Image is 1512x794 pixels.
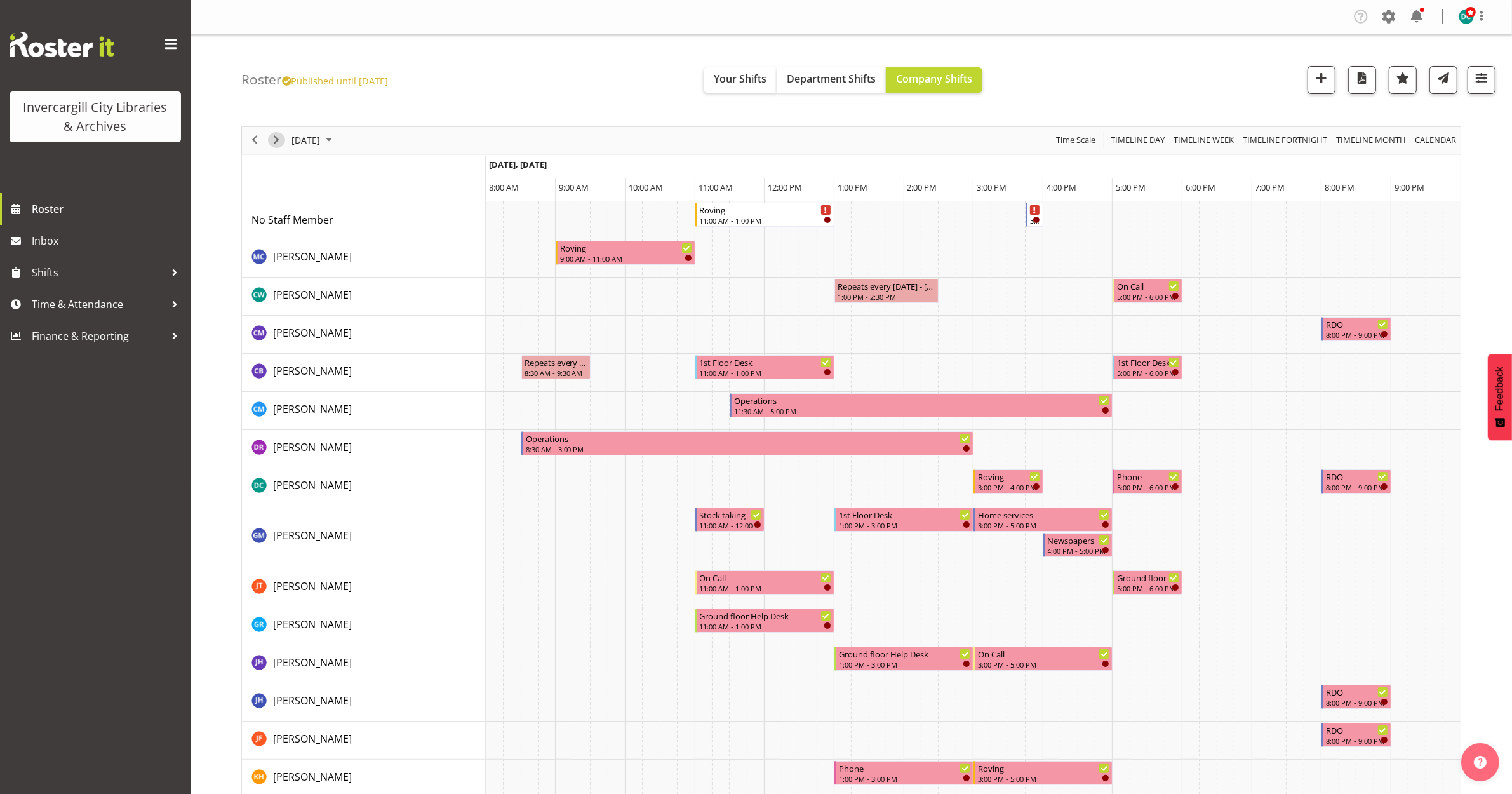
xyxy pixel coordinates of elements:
[273,528,352,542] span: [PERSON_NAME]
[704,67,777,93] button: Your Shifts
[1334,132,1408,148] button: Timeline Month
[242,316,486,354] td: Chamique Mamolo resource
[1414,132,1457,148] span: calendar
[273,528,352,543] a: [PERSON_NAME]
[32,231,184,250] span: Inbox
[978,762,1109,774] div: Roving
[268,132,285,148] button: Next
[1117,279,1179,292] div: On Call
[838,182,867,193] span: 1:00 PM
[525,356,588,368] div: Repeats every [DATE] - [PERSON_NAME]
[241,72,389,87] h4: Roster
[273,364,352,378] span: [PERSON_NAME]
[1459,9,1474,24] img: donald-cunningham11616.jpg
[978,659,1109,670] div: 3:00 PM - 5:00 PM
[1054,132,1098,148] button: Time Scale
[1048,546,1110,556] div: 4:00 PM - 5:00 PM
[521,355,591,379] div: Chris Broad"s event - Repeats every friday - Chris Broad Begin From Friday, December 26, 2025 at ...
[1494,367,1506,411] span: Feedback
[838,292,935,302] div: 1:00 PM - 2:30 PM
[1186,182,1215,193] span: 6:00 PM
[273,249,352,264] a: [PERSON_NAME]
[896,72,972,86] span: Company Shifts
[1241,132,1330,148] button: Fortnight
[273,617,352,632] a: [PERSON_NAME]
[973,508,1113,532] div: Gabriel McKay Smith"s event - Home services Begin From Friday, December 26, 2025 at 3:00:00 PM GM...
[839,520,970,530] div: 1:00 PM - 3:00 PM
[273,325,352,340] a: [PERSON_NAME]
[978,470,1040,483] div: Roving
[787,72,876,86] span: Department Shifts
[242,354,486,392] td: Chris Broad resource
[695,508,765,532] div: Gabriel McKay Smith"s event - Stock taking Begin From Friday, December 26, 2025 at 11:00:00 AM GM...
[559,182,589,193] span: 9:00 AM
[839,647,970,660] div: Ground floor Help Desk
[1113,570,1182,595] div: Glen Tomlinson"s event - Ground floor Help Desk Begin From Friday, December 26, 2025 at 5:00:00 P...
[273,478,352,493] a: [PERSON_NAME]
[556,241,695,265] div: Aurora Catu"s event - Roving Begin From Friday, December 26, 2025 at 9:00:00 AM GMT+13:00 Ends At...
[521,431,973,455] div: Debra Robinson"s event - Operations Begin From Friday, December 26, 2025 at 8:30:00 AM GMT+13:00 ...
[244,127,265,154] div: previous period
[834,761,973,785] div: Kaela Harley"s event - Phone Begin From Friday, December 26, 2025 at 1:00:00 PM GMT+13:00 Ends At...
[273,617,352,631] span: [PERSON_NAME]
[1326,685,1388,698] div: RDO
[695,609,834,633] div: Grace Roscoe-Squires"s event - Ground floor Help Desk Begin From Friday, December 26, 2025 at 11:...
[242,278,486,316] td: Catherine Wilson resource
[282,74,389,87] span: Published until [DATE]
[246,132,264,148] button: Previous
[695,570,834,595] div: Glen Tomlinson"s event - On Call Begin From Friday, December 26, 2025 at 11:00:00 AM GMT+13:00 En...
[489,182,519,193] span: 8:00 AM
[526,444,970,454] div: 8:30 AM - 3:00 PM
[1308,66,1335,94] button: Add a new shift
[242,506,486,569] td: Gabriel McKay Smith resource
[273,363,352,379] a: [PERSON_NAME]
[629,182,663,193] span: 10:00 AM
[1113,469,1182,494] div: Donald Cunningham"s event - Phone Begin From Friday, December 26, 2025 at 5:00:00 PM GMT+13:00 En...
[1117,292,1179,302] div: 5:00 PM - 6:00 PM
[242,392,486,430] td: Cindy Mulrooney resource
[273,401,352,417] a: [PERSON_NAME]
[1116,182,1146,193] span: 5:00 PM
[273,693,352,708] a: [PERSON_NAME]
[242,645,486,683] td: Jill Harpur resource
[839,508,970,521] div: 1st Floor Desk
[700,508,762,521] div: Stock taking
[1348,66,1376,94] button: Download a PDF of the roster for the current day
[242,722,486,760] td: Joanne Forbes resource
[273,769,352,784] a: [PERSON_NAME]
[1241,132,1328,148] span: Timeline Fortnight
[273,655,352,670] a: [PERSON_NAME]
[1047,182,1076,193] span: 4:00 PM
[1326,723,1388,736] div: RDO
[768,182,802,193] span: 12:00 PM
[525,368,588,378] div: 8:30 AM - 9:30 AM
[1117,571,1179,584] div: Ground floor Help Desk
[700,215,831,225] div: 11:00 AM - 1:00 PM
[265,127,287,154] div: next period
[273,402,352,416] span: [PERSON_NAME]
[730,393,1113,417] div: Cindy Mulrooney"s event - Operations Begin From Friday, December 26, 2025 at 11:30:00 AM GMT+13:0...
[1026,203,1043,227] div: No Staff Member"s event - New book tagging Begin From Friday, December 26, 2025 at 3:45:00 PM GMT...
[1321,685,1391,709] div: Jillian Hunter"s event - RDO Begin From Friday, December 26, 2025 at 8:00:00 PM GMT+13:00 Ends At...
[273,694,352,708] span: [PERSON_NAME]
[1172,132,1236,148] button: Timeline Week
[242,201,486,239] td: No Staff Member resource
[242,569,486,607] td: Glen Tomlinson resource
[10,32,114,57] img: Rosterit website logo
[273,731,352,746] a: [PERSON_NAME]
[1113,355,1182,379] div: Chris Broad"s event - 1st Floor Desk Begin From Friday, December 26, 2025 at 5:00:00 PM GMT+13:00...
[777,67,886,93] button: Department Shifts
[242,239,486,278] td: Aurora Catu resource
[907,182,937,193] span: 2:00 PM
[290,132,338,148] button: December 2025
[273,326,352,340] span: [PERSON_NAME]
[1109,132,1166,148] span: Timeline Day
[1109,132,1167,148] button: Timeline Day
[1326,697,1388,708] div: 8:00 PM - 9:00 PM
[1326,736,1388,746] div: 8:00 PM - 9:00 PM
[1321,469,1391,494] div: Donald Cunningham"s event - RDO Begin From Friday, December 26, 2025 at 8:00:00 PM GMT+13:00 Ends...
[978,508,1109,521] div: Home services
[273,440,352,455] a: [PERSON_NAME]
